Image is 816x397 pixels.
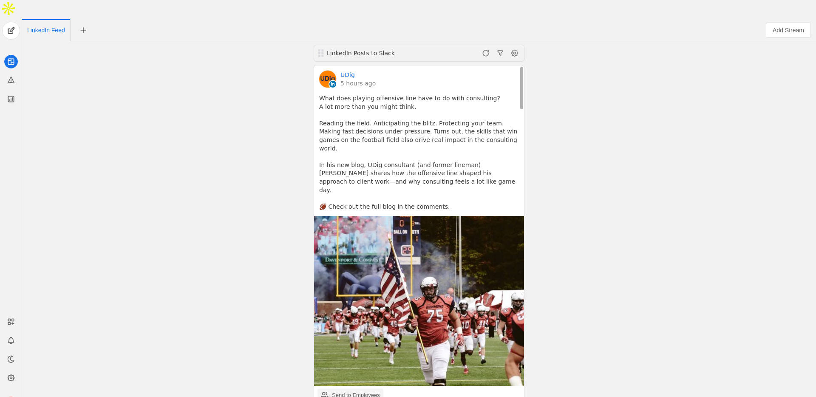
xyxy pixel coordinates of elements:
[773,26,804,34] span: Add Stream
[327,49,428,57] div: LinkedIn Posts to Slack
[340,71,355,79] a: UDig
[27,27,65,33] span: Click to edit name
[319,94,519,211] pre: What does playing offensive line have to do with consulting? A lot more than you might think. Rea...
[76,26,91,33] app-icon-button: New Tab
[319,71,336,88] img: cache
[326,49,428,57] div: LinkedIn Posts to Slack
[340,79,376,88] a: 5 hours ago
[314,216,524,386] img: undefined
[766,23,811,38] button: Add Stream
